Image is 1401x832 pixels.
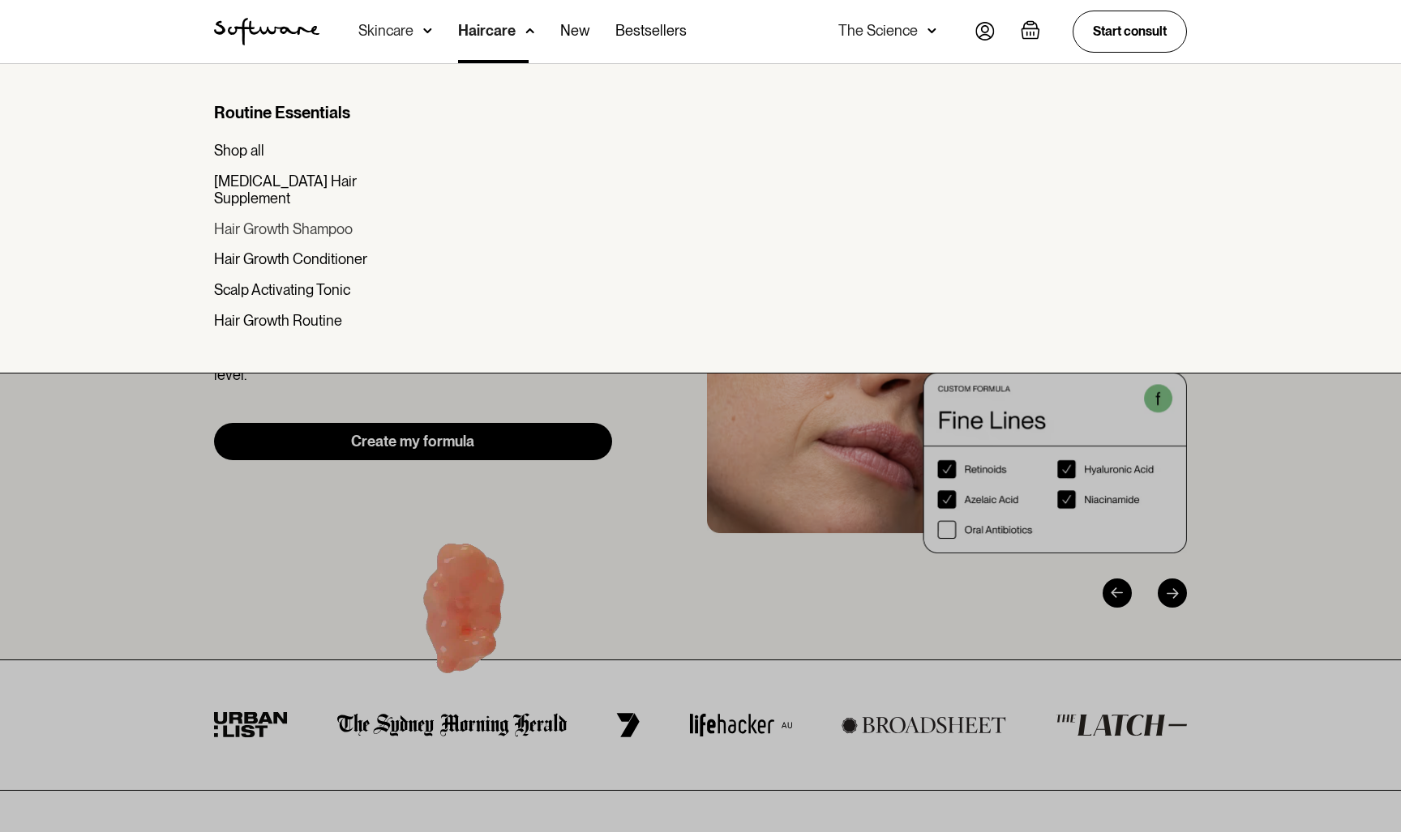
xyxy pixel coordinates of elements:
div: Hair Growth Shampoo [214,220,353,238]
div: Skincare [358,23,413,39]
a: Hair Growth Conditioner [214,250,418,268]
div: Hair Growth Routine [214,312,342,330]
img: arrow down [423,23,432,39]
div: Shop all [214,142,264,160]
img: arrow down [928,23,936,39]
a: Scalp Activating Tonic [214,281,418,299]
a: Shop all [214,142,418,160]
a: Open cart containing items [1021,20,1047,43]
img: arrow down [525,23,534,39]
div: The Science [838,23,918,39]
div: Hair Growth Conditioner [214,250,367,268]
img: Software Logo [214,18,319,45]
div: Routine Essentials [214,103,418,122]
a: Hair Growth Routine [214,312,418,330]
a: [MEDICAL_DATA] Hair Supplement [214,173,418,207]
a: Hair Growth Shampoo [214,220,418,238]
a: Start consult [1073,11,1187,52]
a: home [214,18,319,45]
div: Scalp Activating Tonic [214,281,350,299]
div: Haircare [458,23,516,39]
